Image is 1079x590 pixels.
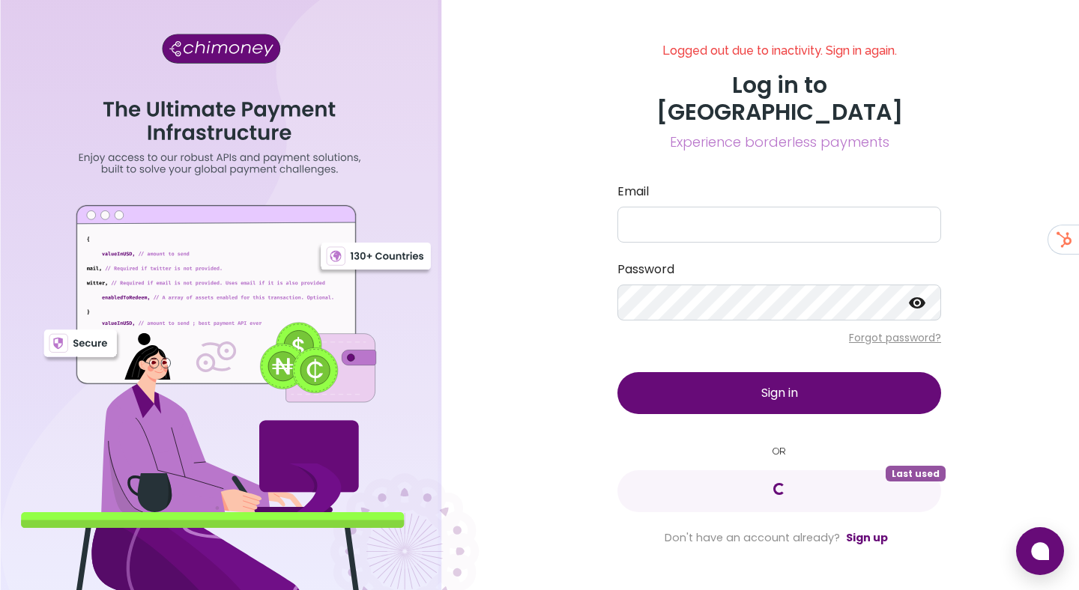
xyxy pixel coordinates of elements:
[617,470,941,512] button: Last used
[665,530,840,545] span: Don't have an account already?
[846,530,888,545] a: Sign up
[886,466,946,481] span: Last used
[617,444,941,458] small: OR
[617,72,941,126] h3: Log in to [GEOGRAPHIC_DATA]
[617,132,941,153] span: Experience borderless payments
[617,330,941,345] p: Forgot password?
[617,261,941,279] label: Password
[761,384,798,401] span: Sign in
[617,372,941,414] button: Sign in
[617,183,941,201] label: Email
[617,43,941,72] h6: Logged out due to inactivity. Sign in again.
[1016,527,1064,575] button: Open chat window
